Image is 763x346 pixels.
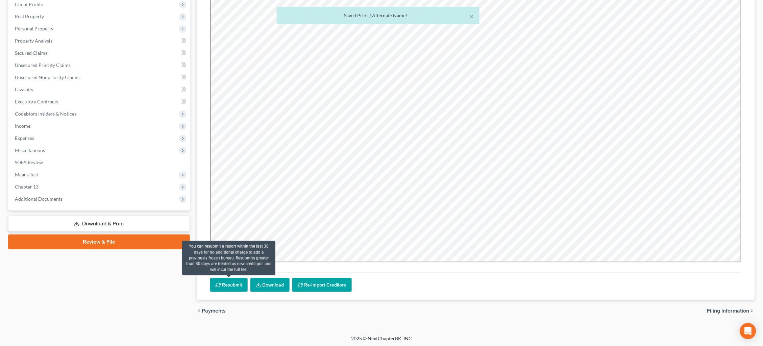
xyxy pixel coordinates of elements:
[9,47,190,59] a: Secured Claims
[15,184,39,190] span: Chapter 13
[9,83,190,96] a: Lawsuits
[15,159,43,165] span: SOFA Review
[469,12,474,20] button: ×
[8,216,190,232] a: Download & Print
[202,308,226,314] span: Payments
[197,308,226,314] button: chevron_left Payments
[15,1,43,7] span: Client Profile
[15,123,30,129] span: Income
[15,147,45,153] span: Miscellaneous
[749,308,755,314] i: chevron_right
[210,278,248,292] button: Resubmit
[15,62,71,68] span: Unsecured Priority Claims
[15,99,58,104] span: Executory Contracts
[15,111,76,117] span: Codebtors Insiders & Notices
[197,308,202,314] i: chevron_left
[9,156,190,169] a: SOFA Review
[282,12,474,19] div: Saved Prior / Alternate Name!
[707,308,749,314] span: Filing Information
[15,172,38,177] span: Means Test
[9,71,190,83] a: Unsecured Nonpriority Claims
[15,50,47,56] span: Secured Claims
[15,38,52,44] span: Property Analysis
[707,308,755,314] button: Filing Information chevron_right
[15,86,33,92] span: Lawsuits
[15,74,79,80] span: Unsecured Nonpriority Claims
[15,196,63,202] span: Additional Documents
[740,323,756,339] div: Open Intercom Messenger
[9,96,190,108] a: Executory Contracts
[9,35,190,47] a: Property Analysis
[182,241,275,275] div: You can resubmit a report within the last 30 days for no additional charge to add a previously fr...
[250,278,290,292] a: Download
[292,278,352,292] button: Re-Import Creditors
[15,135,34,141] span: Expenses
[15,26,53,31] span: Personal Property
[8,234,190,249] a: Review & File
[9,59,190,71] a: Unsecured Priority Claims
